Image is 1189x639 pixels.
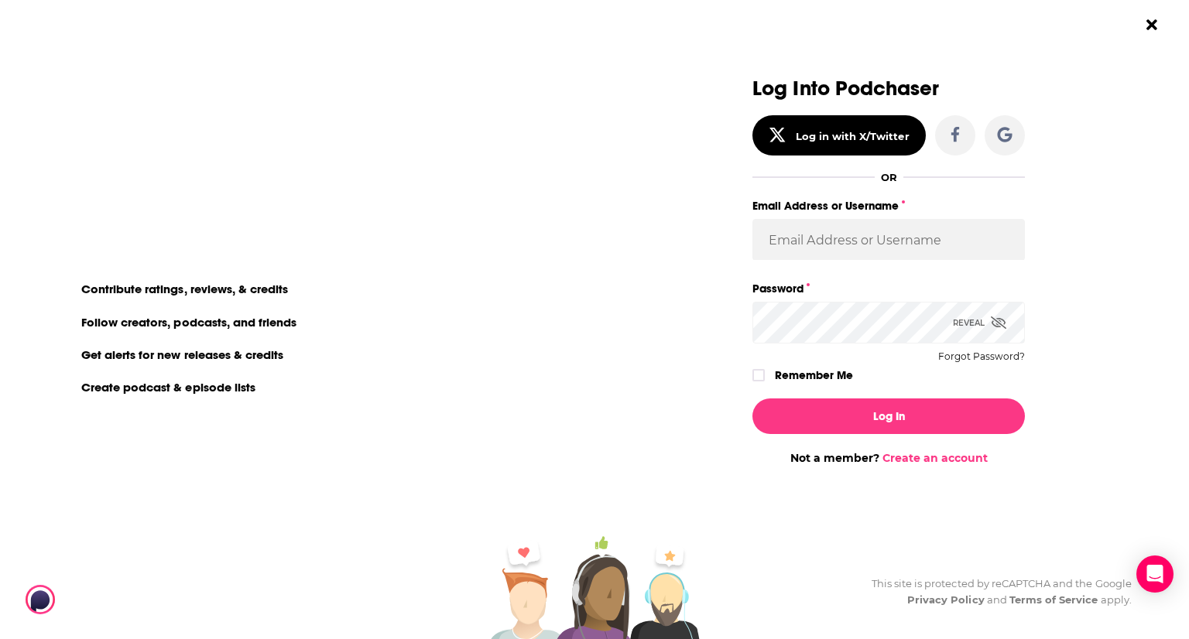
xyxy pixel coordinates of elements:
[796,130,910,142] div: Log in with X/Twitter
[938,351,1025,362] button: Forgot Password?
[72,278,300,299] li: Contribute ratings, reviews, & credits
[775,365,853,385] label: Remember Me
[953,302,1006,343] div: Reveal
[1136,555,1174,593] div: Open Intercom Messenger
[26,585,174,614] img: Podchaser - Follow, Share and Rate Podcasts
[907,593,985,606] a: Privacy Policy
[1137,10,1167,39] button: Close Button
[72,344,294,364] li: Get alerts for new releases & credits
[72,377,266,397] li: Create podcast & episode lists
[72,77,425,133] div: You need to login or register to view this page.
[752,278,1025,299] label: Password
[752,115,926,155] button: Log in with X/Twitter
[1009,593,1098,606] a: Terms of Service
[72,251,382,266] li: On Podchaser you can:
[882,451,988,465] a: Create an account
[752,77,1025,100] h3: Log Into Podchaser
[752,398,1025,434] button: Log In
[859,576,1132,608] div: This site is protected by reCAPTCHA and the Google and apply.
[752,196,1025,216] label: Email Address or Username
[881,171,897,183] div: OR
[72,312,308,332] li: Follow creators, podcasts, and friends
[752,451,1025,465] div: Not a member?
[752,219,1025,261] input: Email Address or Username
[26,585,162,614] a: Podchaser - Follow, Share and Rate Podcasts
